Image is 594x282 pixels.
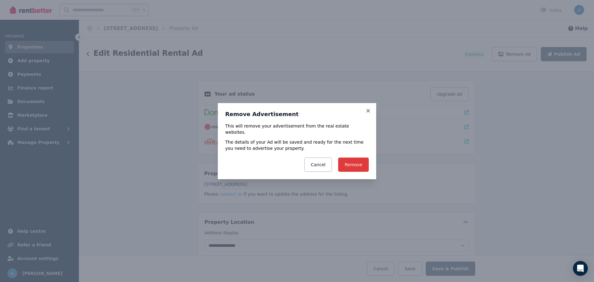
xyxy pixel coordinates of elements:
[225,123,369,135] p: This will remove your advertisement from the real estate websites.
[573,261,588,276] div: Open Intercom Messenger
[304,158,332,172] button: Cancel
[338,158,369,172] button: Remove
[225,111,369,118] h3: Remove Advertisement
[225,139,369,151] p: The details of your Ad will be saved and ready for the next time you need to advertise your prope...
